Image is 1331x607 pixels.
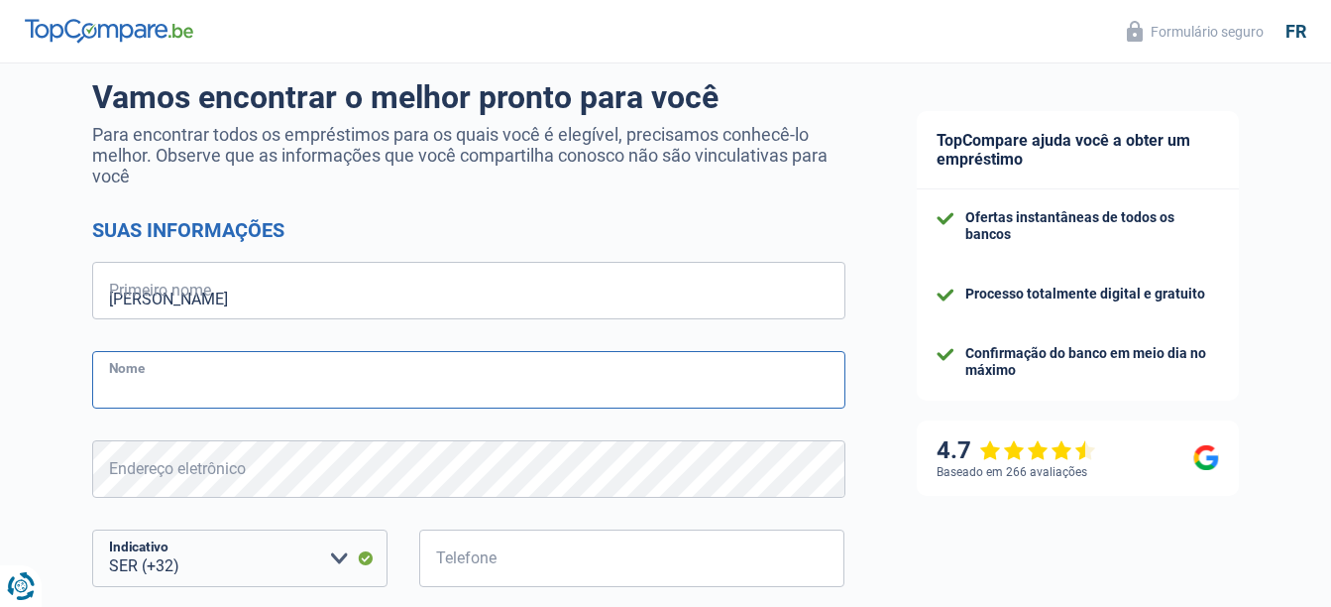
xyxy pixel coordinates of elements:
div: Ofertas instantâneas de todos os bancos [965,209,1219,243]
h1: Vamos encontrar o melhor pronto para você [92,78,845,116]
p: Para encontrar todos os empréstimos para os quais você é elegível, precisamos conhecê-lo melhor. ... [92,124,845,186]
div: Baseado em 266 avaliações [937,465,1087,479]
div: Fr [1285,21,1306,43]
img: Anúncio [5,471,6,472]
div: 4.7 [937,436,1096,465]
img: TopCompare Logo [25,19,193,43]
div: Processo totalmente digital e gratuito [965,286,1205,303]
input: 401020304 [419,530,845,587]
div: TopCompare ajuda você a obter um empréstimo [917,111,1239,189]
button: Formulário seguro [1115,15,1276,48]
h2: Suas informações [92,218,845,242]
div: Confirmação do banco em meio dia no máximo [965,345,1219,379]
